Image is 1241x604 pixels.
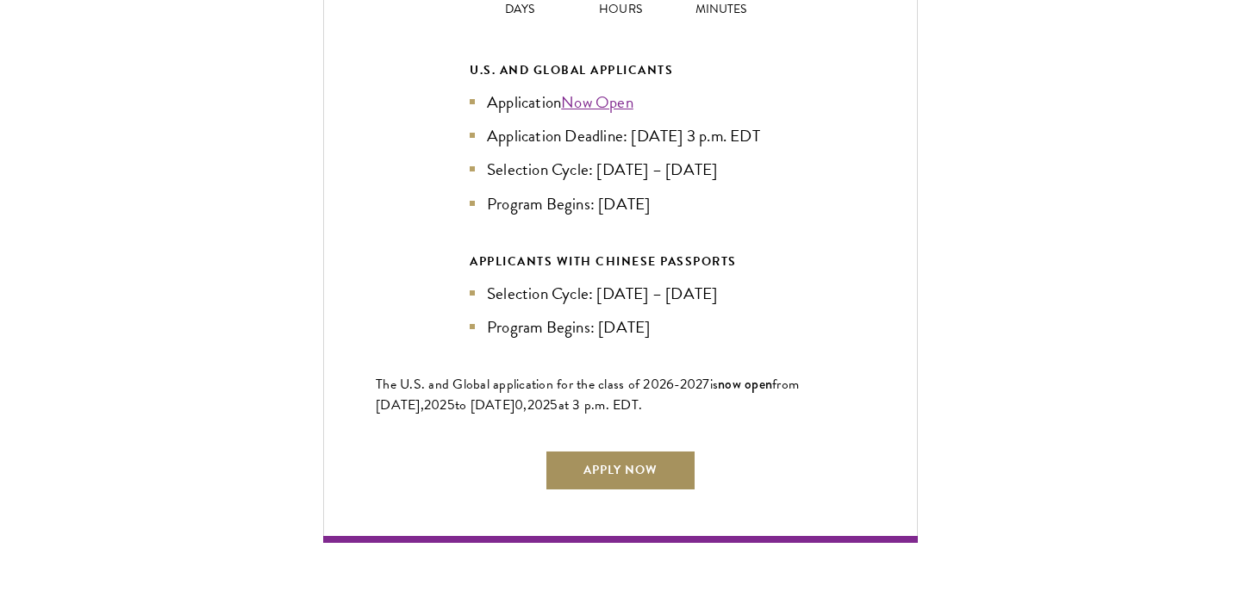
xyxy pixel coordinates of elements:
span: 6 [666,374,674,395]
span: now open [718,374,772,394]
span: to [DATE] [455,395,514,415]
span: 5 [550,395,558,415]
li: Program Begins: [DATE] [470,191,771,216]
span: from [DATE], [376,374,799,415]
span: , [523,395,527,415]
span: is [710,374,719,395]
li: Application [470,90,771,115]
div: U.S. and Global Applicants [470,59,771,81]
li: Program Begins: [DATE] [470,314,771,339]
div: APPLICANTS WITH CHINESE PASSPORTS [470,251,771,272]
a: Now Open [561,90,633,115]
span: 202 [527,395,551,415]
span: 202 [424,395,447,415]
li: Selection Cycle: [DATE] – [DATE] [470,157,771,182]
span: The U.S. and Global application for the class of 202 [376,374,666,395]
span: at 3 p.m. EDT. [558,395,643,415]
span: 0 [514,395,523,415]
span: 5 [447,395,455,415]
li: Application Deadline: [DATE] 3 p.m. EDT [470,123,771,148]
span: -202 [674,374,702,395]
span: 7 [702,374,709,395]
a: Apply Now [545,450,696,491]
li: Selection Cycle: [DATE] – [DATE] [470,281,771,306]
